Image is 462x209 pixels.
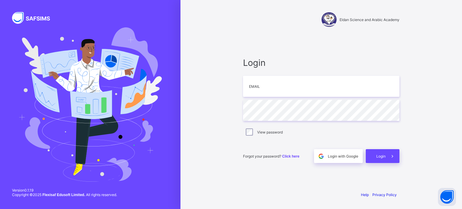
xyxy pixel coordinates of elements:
[328,154,358,158] span: Login with Google
[438,188,456,206] button: Open asap
[318,153,325,160] img: google.396cfc9801f0270233282035f929180a.svg
[12,192,117,197] span: Copyright © 2025 All rights reserved.
[19,27,162,181] img: Hero Image
[376,154,386,158] span: Login
[12,12,57,24] img: SAFSIMS Logo
[372,192,397,197] a: Privacy Policy
[340,17,399,22] span: Eldan Science and Arabic Academy
[243,154,299,158] span: Forgot your password?
[361,192,369,197] a: Help
[243,57,399,68] span: Login
[282,154,299,158] a: Click here
[257,130,283,134] label: View password
[12,188,117,192] span: Version 0.1.19
[42,193,85,197] strong: Flexisaf Edusoft Limited.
